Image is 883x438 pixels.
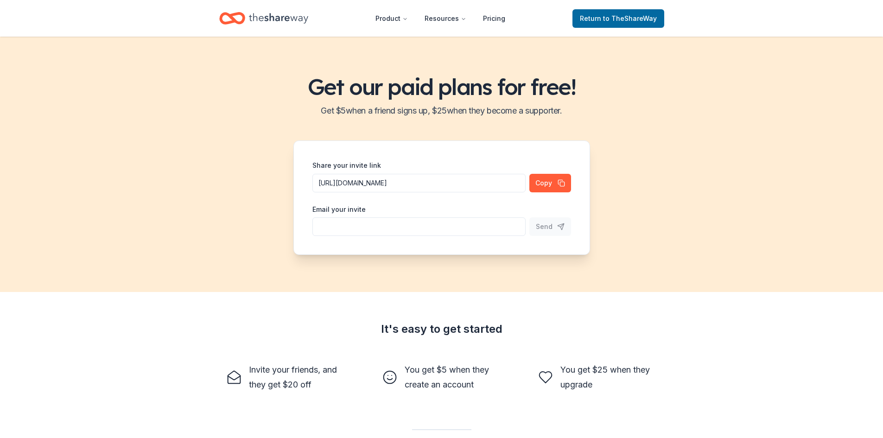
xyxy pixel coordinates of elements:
div: Invite your friends, and they get $20 off [249,362,345,392]
label: Email your invite [312,205,366,214]
div: You get $25 when they upgrade [560,362,657,392]
span: Return [580,13,657,24]
label: Share your invite link [312,161,381,170]
a: Home [219,7,308,29]
button: Product [368,9,415,28]
div: You get $5 when they create an account [405,362,501,392]
button: Copy [529,174,571,192]
h1: Get our paid plans for free! [11,74,872,100]
span: to TheShareWay [603,14,657,22]
a: Pricing [476,9,513,28]
div: It's easy to get started [219,322,664,336]
nav: Main [368,7,513,29]
h2: Get $ 5 when a friend signs up, $ 25 when they become a supporter. [11,103,872,118]
a: Returnto TheShareWay [572,9,664,28]
button: Resources [417,9,474,28]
